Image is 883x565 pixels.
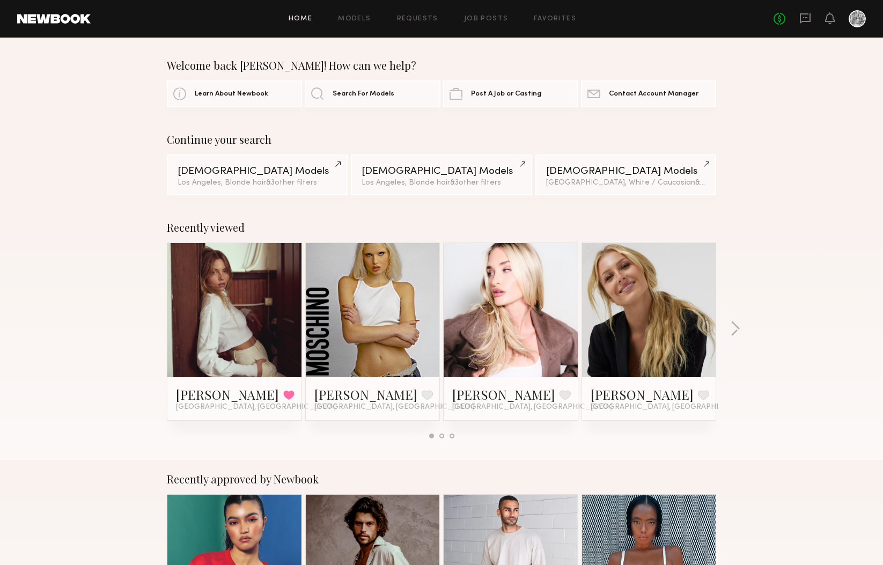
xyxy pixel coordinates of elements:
[266,179,317,186] span: & 3 other filter s
[167,59,716,72] div: Welcome back [PERSON_NAME]! How can we help?
[535,155,716,195] a: [DEMOGRAPHIC_DATA] Models[GEOGRAPHIC_DATA], White / Caucasian&2other filters
[362,179,521,187] div: Los Angeles, Blonde hair
[397,16,438,23] a: Requests
[452,386,555,403] a: [PERSON_NAME]
[289,16,313,23] a: Home
[443,80,578,107] a: Post A Job or Casting
[167,133,716,146] div: Continue your search
[314,386,417,403] a: [PERSON_NAME]
[450,179,501,186] span: & 3 other filter s
[176,386,279,403] a: [PERSON_NAME]
[178,166,337,177] div: [DEMOGRAPHIC_DATA] Models
[471,91,541,98] span: Post A Job or Casting
[338,16,371,23] a: Models
[195,91,268,98] span: Learn About Newbook
[167,221,716,234] div: Recently viewed
[591,386,694,403] a: [PERSON_NAME]
[333,91,394,98] span: Search For Models
[351,155,532,195] a: [DEMOGRAPHIC_DATA] ModelsLos Angeles, Blonde hair&3other filters
[167,473,716,486] div: Recently approved by Newbook
[314,403,474,412] span: [GEOGRAPHIC_DATA], [GEOGRAPHIC_DATA]
[546,166,705,177] div: [DEMOGRAPHIC_DATA] Models
[176,403,336,412] span: [GEOGRAPHIC_DATA], [GEOGRAPHIC_DATA]
[591,403,750,412] span: [GEOGRAPHIC_DATA], [GEOGRAPHIC_DATA]
[167,80,302,107] a: Learn About Newbook
[546,179,705,187] div: [GEOGRAPHIC_DATA], White / Caucasian
[464,16,509,23] a: Job Posts
[178,179,337,187] div: Los Angeles, Blonde hair
[305,80,440,107] a: Search For Models
[167,155,348,195] a: [DEMOGRAPHIC_DATA] ModelsLos Angeles, Blonde hair&3other filters
[695,179,747,186] span: & 2 other filter s
[452,403,612,412] span: [GEOGRAPHIC_DATA], [GEOGRAPHIC_DATA]
[534,16,576,23] a: Favorites
[581,80,716,107] a: Contact Account Manager
[362,166,521,177] div: [DEMOGRAPHIC_DATA] Models
[609,91,698,98] span: Contact Account Manager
